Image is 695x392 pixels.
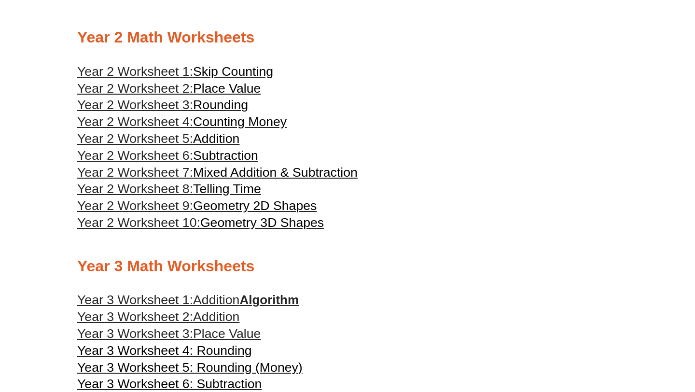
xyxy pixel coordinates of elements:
a: Year 2 Worksheet 5:Addition [77,131,239,146]
a: Year 2 Worksheet 10:Geometry 3D Shapes [77,215,324,230]
a: Year 3 Worksheet 2:Addition [77,308,239,325]
h2: Year 2 Math Worksheets [77,28,618,48]
a: Year 2 Worksheet 9:Geometry 2D Shapes [77,198,317,213]
a: Year 3 Worksheet 4: Rounding [77,342,252,359]
span: Year 2 Worksheet 2: [77,81,193,96]
span: Year 2 Worksheet 1: [77,64,193,79]
span: Year 2 Worksheet 8: [77,182,193,196]
a: Year 2 Worksheet 8:Telling Time [77,182,261,196]
span: Place Value [193,326,261,341]
a: Year 2 Worksheet 4:Counting Money [77,114,287,129]
span: Addition [193,309,239,324]
span: Year 2 Worksheet 4: [77,114,193,129]
span: Mixed Addition & Subtraction [193,165,358,180]
a: Year 2 Worksheet 3:Rounding [77,98,248,112]
span: Year 3 Worksheet 1: [77,293,193,307]
span: Year 2 Worksheet 10: [77,215,200,230]
span: Place Value [193,81,261,96]
a: Year 2 Worksheet 2:Place Value [77,81,261,96]
iframe: Chat Widget [529,283,695,392]
span: Year 2 Worksheet 5: [77,131,193,146]
span: Year 3 Worksheet 6: Subtraction [77,377,262,391]
span: Geometry 2D Shapes [193,198,317,213]
span: Telling Time [193,182,261,196]
a: Year 3 Worksheet 3:Place Value [77,325,261,342]
a: Year 3 Worksheet 1:AdditionAlgorithm [77,293,299,307]
span: Year 2 Worksheet 6: [77,148,193,163]
span: Year 2 Worksheet 3: [77,98,193,112]
span: Addition [193,131,239,146]
a: Year 2 Worksheet 7:Mixed Addition & Subtraction [77,165,358,180]
span: Geometry 3D Shapes [200,215,324,230]
span: Skip Counting [193,64,273,79]
span: Year 2 Worksheet 9: [77,198,193,213]
a: Year 2 Worksheet 6:Subtraction [77,148,258,163]
h2: Year 3 Math Worksheets [77,256,618,277]
a: Year 2 Worksheet 1:Skip Counting [77,64,273,79]
span: Subtraction [193,148,258,163]
span: Year 3 Worksheet 3: [77,326,193,341]
span: Year 2 Worksheet 7: [77,165,193,180]
span: Counting Money [193,114,287,129]
span: Year 3 Worksheet 4: Rounding [77,343,252,358]
span: Addition [193,293,239,307]
span: Year 3 Worksheet 2: [77,309,193,324]
a: Year 3 Worksheet 5: Rounding (Money) [77,359,303,376]
span: Year 3 Worksheet 5: Rounding (Money) [77,360,303,375]
span: Rounding [193,98,248,112]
